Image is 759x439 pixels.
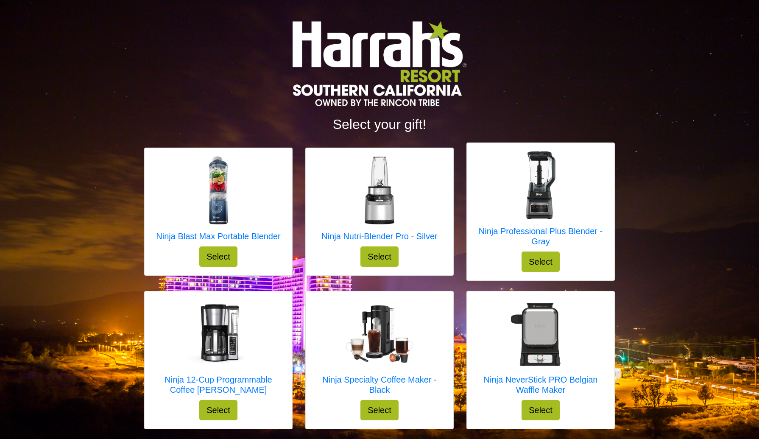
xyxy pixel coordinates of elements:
[321,157,437,246] a: Ninja Nutri-Blender Pro - Silver Ninja Nutri-Blender Pro - Silver
[199,246,237,267] button: Select
[475,375,606,395] h5: Ninja NeverStick PRO Belgian Waffle Maker
[507,300,575,368] img: Ninja NeverStick PRO Belgian Waffle Maker
[156,157,280,246] a: Ninja Blast Max Portable Blender Ninja Blast Max Portable Blender
[522,400,560,420] button: Select
[360,246,399,267] button: Select
[346,157,413,224] img: Ninja Nutri-Blender Pro - Silver
[522,252,560,272] button: Select
[184,300,252,368] img: Ninja 12-Cup Programmable Coffee Brewer
[321,231,437,241] h5: Ninja Nutri-Blender Pro - Silver
[475,226,606,246] h5: Ninja Professional Plus Blender - Gray
[475,300,606,400] a: Ninja NeverStick PRO Belgian Waffle Maker Ninja NeverStick PRO Belgian Waffle Maker
[360,400,399,420] button: Select
[153,300,284,400] a: Ninja 12-Cup Programmable Coffee Brewer Ninja 12-Cup Programmable Coffee [PERSON_NAME]
[346,305,413,363] img: Ninja Specialty Coffee Maker - Black
[507,151,575,219] img: Ninja Professional Plus Blender - Gray
[184,157,252,224] img: Ninja Blast Max Portable Blender
[293,21,466,106] img: Logo
[199,400,237,420] button: Select
[144,116,615,132] h2: Select your gift!
[314,375,445,395] h5: Ninja Specialty Coffee Maker - Black
[475,151,606,252] a: Ninja Professional Plus Blender - Gray Ninja Professional Plus Blender - Gray
[314,300,445,400] a: Ninja Specialty Coffee Maker - Black Ninja Specialty Coffee Maker - Black
[153,375,284,395] h5: Ninja 12-Cup Programmable Coffee [PERSON_NAME]
[156,231,280,241] h5: Ninja Blast Max Portable Blender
